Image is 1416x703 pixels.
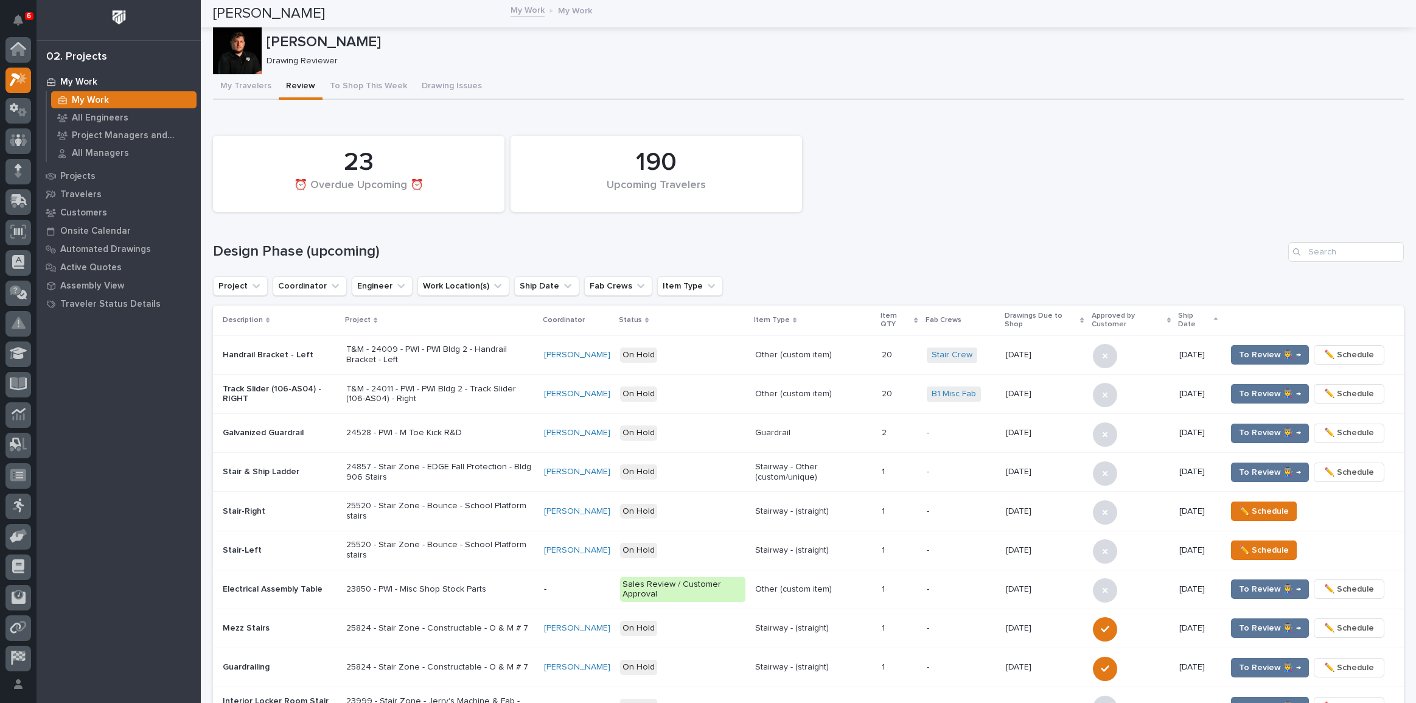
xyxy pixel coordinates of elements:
[267,33,1399,51] p: [PERSON_NAME]
[60,208,107,219] p: Customers
[755,462,872,483] p: Stairway - Other (custom/unique)
[1314,579,1384,599] button: ✏️ Schedule
[1179,389,1216,399] p: [DATE]
[927,584,996,595] p: -
[346,501,534,522] p: 25520 - Stair Zone - Bounce - School Platform stairs
[234,147,484,178] div: 23
[1239,660,1301,675] span: To Review 👨‍🏭 →
[1288,242,1404,262] input: Search
[620,577,745,603] div: Sales Review / Customer Approval
[882,543,887,556] p: 1
[927,662,996,673] p: -
[213,413,1404,452] tr: Galvanized Guardrail24528 - PWI - M Toe Kick R&D[PERSON_NAME] On HoldGuardrail22 -[DATE][DATE] [D...
[37,203,201,222] a: Customers
[1231,618,1309,638] button: To Review 👨‍🏭 →
[15,15,31,34] div: Notifications6
[620,660,657,675] div: On Hold
[1324,660,1374,675] span: ✏️ Schedule
[1314,658,1384,677] button: ✏️ Schedule
[223,467,337,477] p: Stair & Ship Ladder
[1006,464,1034,477] p: [DATE]
[1314,384,1384,404] button: ✏️ Schedule
[558,3,592,16] p: My Work
[882,621,887,634] p: 1
[514,276,579,296] button: Ship Date
[754,313,790,327] p: Item Type
[1179,545,1216,556] p: [DATE]
[346,623,534,634] p: 25824 - Stair Zone - Constructable - O & M # 7
[223,384,337,405] p: Track Slider (106-AS04) - RIGHT
[60,171,96,182] p: Projects
[223,545,337,556] p: Stair-Left
[108,6,130,29] img: Workspace Logo
[927,545,996,556] p: -
[544,428,610,438] a: [PERSON_NAME]
[223,623,337,634] p: Mezz Stairs
[657,276,723,296] button: Item Type
[531,147,781,178] div: 190
[882,504,887,517] p: 1
[223,584,337,595] p: Electrical Assembly Table
[755,545,872,556] p: Stairway - (straight)
[213,335,1404,374] tr: Handrail Bracket - LeftT&M - 24009 - PWI - PWI Bldg 2 - Handrail Bracket - Left[PERSON_NAME] On H...
[37,185,201,203] a: Travelers
[5,7,31,33] button: Notifications
[60,299,161,310] p: Traveler Status Details
[213,531,1404,570] tr: Stair-Left25520 - Stair Zone - Bounce - School Platform stairs[PERSON_NAME] On HoldStairway - (st...
[1314,424,1384,443] button: ✏️ Schedule
[213,374,1404,413] tr: Track Slider (106-AS04) - RIGHTT&M - 24011 - PWI - PWI Bldg 2 - Track Slider (106-AS04) - Right[P...
[932,350,972,360] a: Stair Crew
[1231,502,1297,521] button: ✏️ Schedule
[47,109,201,126] a: All Engineers
[544,389,610,399] a: [PERSON_NAME]
[1179,623,1216,634] p: [DATE]
[72,113,128,124] p: All Engineers
[37,258,201,276] a: Active Quotes
[213,609,1404,648] tr: Mezz Stairs25824 - Stair Zone - Constructable - O & M # 7[PERSON_NAME] On HoldStairway - (straigh...
[882,464,887,477] p: 1
[882,348,895,360] p: 20
[60,244,151,255] p: Automated Drawings
[346,540,534,561] p: 25520 - Stair Zone - Bounce - School Platform stairs
[213,492,1404,531] tr: Stair-Right25520 - Stair Zone - Bounce - School Platform stairs[PERSON_NAME] On HoldStairway - (s...
[46,51,107,64] div: 02. Projects
[72,130,192,141] p: Project Managers and Engineers
[37,72,201,91] a: My Work
[755,662,872,673] p: Stairway - (straight)
[881,309,912,332] p: Item QTY
[37,167,201,185] a: Projects
[511,2,545,16] a: My Work
[267,56,1394,66] p: Drawing Reviewer
[60,77,97,88] p: My Work
[1314,463,1384,482] button: ✏️ Schedule
[223,350,337,360] p: Handrail Bracket - Left
[417,276,509,296] button: Work Location(s)
[620,543,657,558] div: On Hold
[273,276,347,296] button: Coordinator
[1324,621,1374,635] span: ✏️ Schedule
[1179,506,1216,517] p: [DATE]
[620,386,657,402] div: On Hold
[543,313,585,327] p: Coordinator
[1231,424,1309,443] button: To Review 👨‍🏭 →
[47,127,201,144] a: Project Managers and Engineers
[1179,467,1216,477] p: [DATE]
[1006,504,1034,517] p: [DATE]
[1324,465,1374,480] span: ✏️ Schedule
[1005,309,1078,332] p: Drawings Due to Shop
[620,425,657,441] div: On Hold
[1239,582,1301,596] span: To Review 👨‍🏭 →
[1179,662,1216,673] p: [DATE]
[223,313,263,327] p: Description
[620,348,657,363] div: On Hold
[1006,425,1034,438] p: [DATE]
[927,623,996,634] p: -
[1178,309,1210,332] p: Ship Date
[1179,428,1216,438] p: [DATE]
[1239,348,1301,362] span: To Review 👨‍🏭 →
[27,12,31,20] p: 6
[60,226,131,237] p: Onsite Calendar
[755,506,872,517] p: Stairway - (straight)
[414,74,489,100] button: Drawing Issues
[72,95,109,106] p: My Work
